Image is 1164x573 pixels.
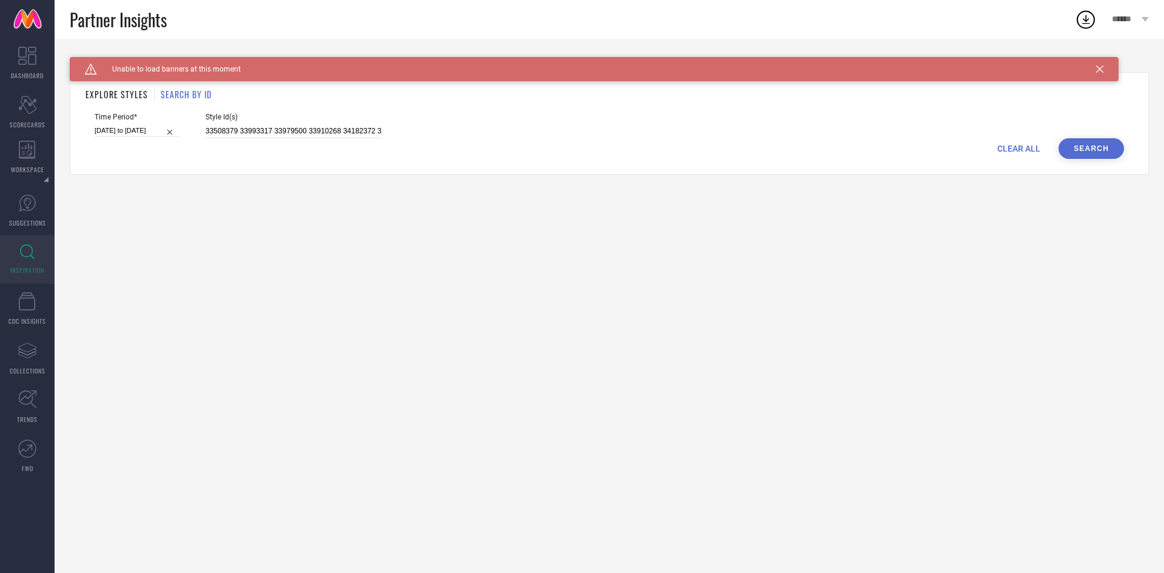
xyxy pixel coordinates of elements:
button: Search [1059,138,1124,159]
span: Unable to load banners at this moment [97,65,241,73]
div: Back TO Dashboard [70,57,1149,66]
span: SCORECARDS [10,120,45,129]
span: FWD [22,464,33,473]
span: INSPIRATION [10,266,44,275]
input: Select time period [95,124,178,137]
span: SUGGESTIONS [9,218,46,227]
input: Enter comma separated style ids e.g. 12345, 67890 [206,124,381,138]
span: DASHBOARD [11,71,44,80]
span: TRENDS [17,415,38,424]
span: COLLECTIONS [10,366,45,375]
span: Partner Insights [70,7,167,32]
span: Style Id(s) [206,113,381,121]
span: CLEAR ALL [997,144,1040,153]
span: CDC INSIGHTS [8,317,46,326]
span: WORKSPACE [11,165,44,174]
h1: EXPLORE STYLES [85,88,148,101]
div: Open download list [1075,8,1097,30]
h1: SEARCH BY ID [161,88,212,101]
span: Time Period* [95,113,178,121]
